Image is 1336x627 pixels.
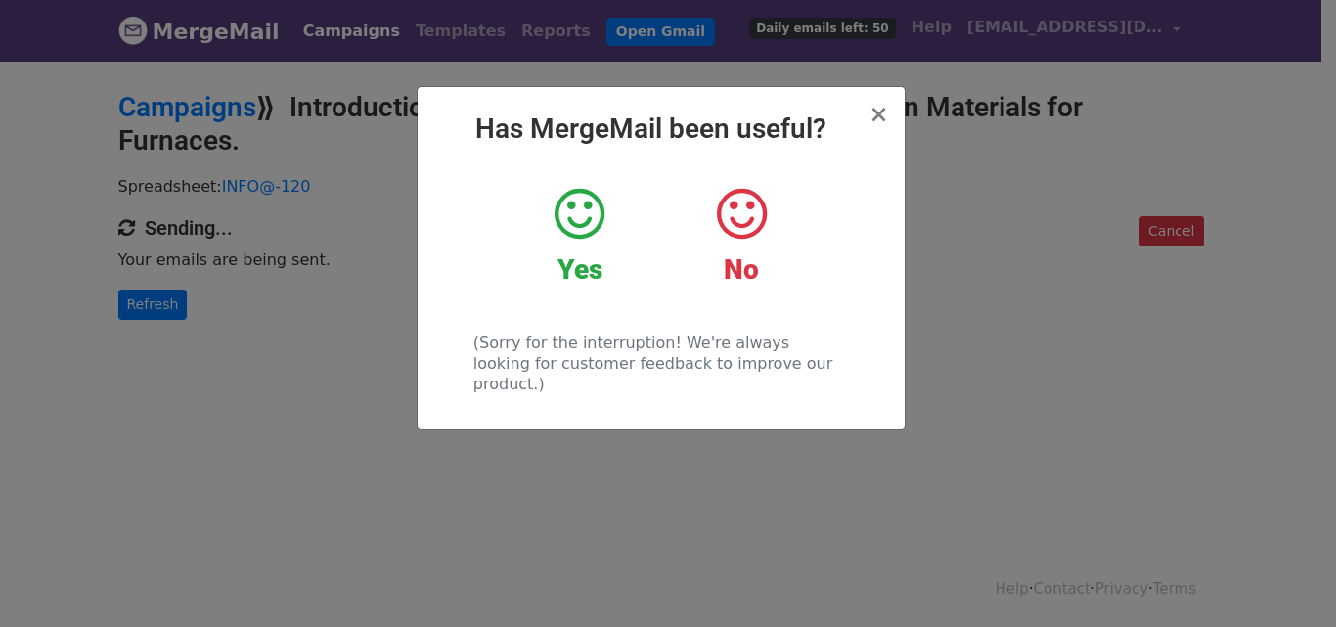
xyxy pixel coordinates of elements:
strong: Yes [557,253,602,286]
button: Close [868,103,888,126]
a: Yes [513,185,646,287]
p: (Sorry for the interruption! We're always looking for customer feedback to improve our product.) [473,333,848,394]
h2: Has MergeMail been useful? [433,112,889,146]
a: No [675,185,807,287]
span: × [868,101,888,128]
strong: No [724,253,759,286]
